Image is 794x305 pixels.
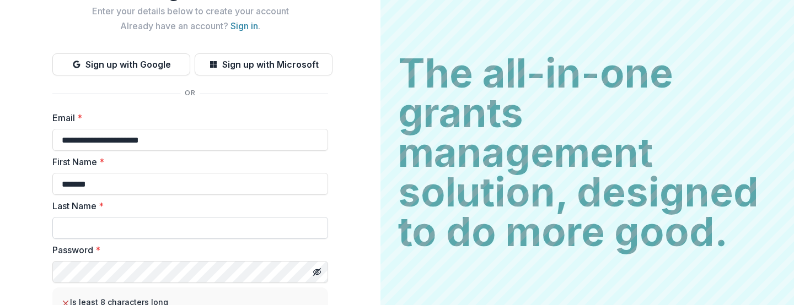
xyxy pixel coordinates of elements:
label: Password [52,243,321,257]
a: Sign in [230,20,258,31]
button: Sign up with Google [52,53,190,75]
h2: Already have an account? . [52,21,328,31]
button: Sign up with Microsoft [195,53,332,75]
label: First Name [52,155,321,168]
label: Last Name [52,199,321,213]
label: Email [52,111,321,124]
button: Toggle password visibility [308,263,326,281]
h2: Enter your details below to create your account [52,6,328,17]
